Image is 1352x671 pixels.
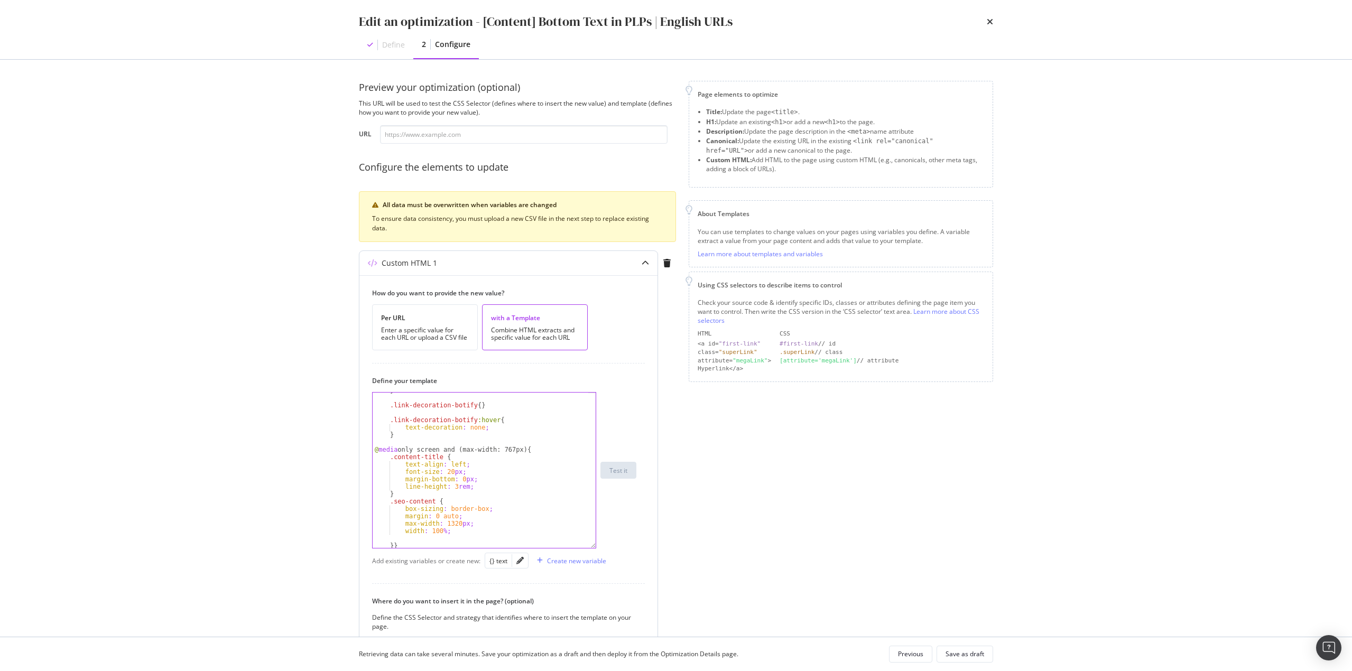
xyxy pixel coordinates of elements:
[706,117,984,127] li: Update an existing or add a new to the page.
[698,307,979,325] a: Learn more about CSS selectors
[937,646,993,663] button: Save as draft
[898,649,923,658] div: Previous
[780,330,984,338] div: CSS
[533,552,606,569] button: Create new variable
[706,107,722,116] strong: Title:
[719,349,757,356] div: "superLink"
[435,39,470,50] div: Configure
[706,117,716,126] strong: H1:
[372,597,636,605] label: Where do you want to insert it in the page? (optional)
[698,348,771,357] div: class=
[516,557,524,564] div: pencil
[780,340,818,347] div: #first-link
[382,258,437,268] div: Custom HTML 1
[359,649,738,658] div: Retrieving data can take several minutes. Save your optimization as a draft and then deploy it fr...
[698,249,823,258] a: Learn more about templates and variables
[780,357,857,364] div: [attribute='megaLink']
[383,200,663,210] div: All data must be overwritten when variables are changed
[706,136,984,155] li: Update the existing URL in the existing or add a new canonical to the page.
[359,99,676,117] div: This URL will be used to test the CSS Selector (defines where to insert the new value) and templa...
[706,155,984,173] li: Add HTML to the page using custom HTML (e.g., canonicals, other meta tags, adding a block of URLs).
[381,313,469,322] div: Per URL
[491,327,579,341] div: Combine HTML extracts and specific value for each URL
[946,649,984,658] div: Save as draft
[359,13,733,31] div: Edit an optimization - [Content] Bottom Text in PLPs | English URLs
[489,556,507,565] div: {} text
[372,288,636,297] label: How do you want to provide the new value?
[609,466,627,475] div: Test it
[359,161,676,174] div: Configure the elements to update
[359,191,676,242] div: warning banner
[780,357,984,365] div: // attribute
[489,554,507,567] button: {} text
[698,298,984,325] div: Check your source code & identify specific IDs, classes or attributes defining the page item you ...
[372,376,636,385] label: Define your template
[698,209,984,218] div: About Templates
[847,128,870,135] span: <meta>
[600,462,636,479] button: Test it
[698,357,771,365] div: attribute= >
[698,90,984,99] div: Page elements to optimize
[372,214,663,233] div: To ensure data consistency, you must upload a new CSV file in the next step to replace existing d...
[1316,635,1341,660] div: Open Intercom Messenger
[547,556,606,565] div: Create new variable
[382,40,405,50] div: Define
[780,340,984,348] div: // id
[771,108,798,116] span: <title>
[372,613,636,631] div: Define the CSS Selector and strategy that identifies where to insert the template on your page.
[780,349,814,356] div: .superLink
[706,137,933,154] span: <link rel="canonical" href="URL">
[491,313,579,322] div: with a Template
[698,365,771,373] div: Hyperlink</a>
[719,340,761,347] div: "first-link"
[698,330,771,338] div: HTML
[359,81,676,95] div: Preview your optimization (optional)
[380,125,668,144] input: https://www.example.com
[771,118,786,126] span: <h1>
[422,39,426,50] div: 2
[706,127,984,136] li: Update the page description in the name attribute
[706,107,984,117] li: Update the page .
[889,646,932,663] button: Previous
[381,327,469,341] div: Enter a specific value for each URL or upload a CSV file
[706,136,739,145] strong: Canonical:
[698,281,984,290] div: Using CSS selectors to describe items to control
[706,155,752,164] strong: Custom HTML:
[706,127,744,136] strong: Description:
[698,340,771,348] div: <a id=
[359,129,372,141] label: URL
[372,556,480,565] div: Add existing variables or create new:
[780,348,984,357] div: // class
[733,357,767,364] div: "megaLink"
[698,227,984,245] div: You can use templates to change values on your pages using variables you define. A variable extra...
[825,118,840,126] span: <h1>
[987,13,993,31] div: times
